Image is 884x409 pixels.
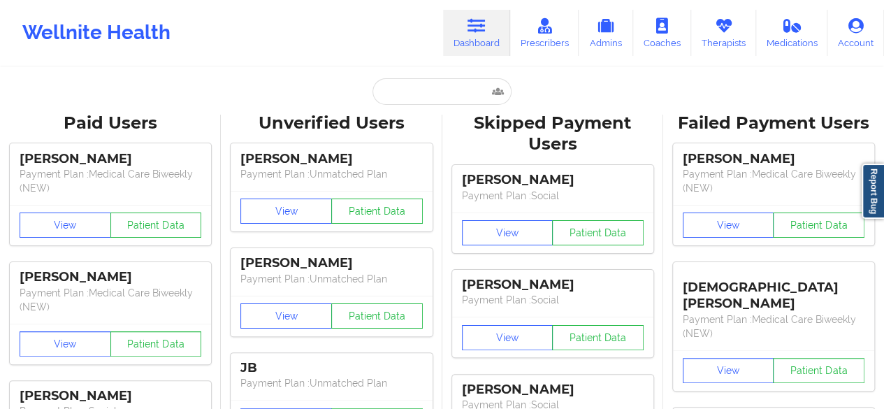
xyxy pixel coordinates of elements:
p: Payment Plan : Medical Care Biweekly (NEW) [683,167,864,195]
div: [PERSON_NAME] [20,388,201,404]
p: Payment Plan : Medical Care Biweekly (NEW) [20,167,201,195]
a: Account [827,10,884,56]
p: Payment Plan : Social [462,189,644,203]
div: [PERSON_NAME] [462,172,644,188]
p: Payment Plan : Unmatched Plan [240,272,422,286]
div: [PERSON_NAME] [462,382,644,398]
button: View [20,213,111,238]
div: [DEMOGRAPHIC_DATA][PERSON_NAME] [683,269,864,312]
a: Coaches [633,10,691,56]
button: View [462,325,553,350]
button: Patient Data [331,303,423,329]
button: View [20,331,111,357]
p: Payment Plan : Medical Care Biweekly (NEW) [20,286,201,314]
a: Admins [579,10,633,56]
a: Medications [756,10,828,56]
a: Prescribers [510,10,579,56]
button: Patient Data [331,199,423,224]
button: View [683,358,774,383]
div: [PERSON_NAME] [683,151,864,167]
p: Payment Plan : Unmatched Plan [240,376,422,390]
button: View [240,199,332,224]
a: Report Bug [862,164,884,219]
div: JB [240,360,422,376]
div: [PERSON_NAME] [20,269,201,285]
button: Patient Data [110,331,202,357]
p: Payment Plan : Medical Care Biweekly (NEW) [683,313,864,340]
div: [PERSON_NAME] [240,151,422,167]
a: Dashboard [443,10,510,56]
div: [PERSON_NAME] [462,277,644,293]
button: View [683,213,774,238]
p: Payment Plan : Social [462,293,644,307]
button: Patient Data [552,325,644,350]
a: Therapists [691,10,756,56]
div: [PERSON_NAME] [20,151,201,167]
button: View [240,303,332,329]
div: Failed Payment Users [673,113,874,134]
button: Patient Data [552,220,644,245]
div: [PERSON_NAME] [240,255,422,271]
button: Patient Data [773,358,864,383]
button: View [462,220,553,245]
div: Paid Users [10,113,211,134]
div: Skipped Payment Users [452,113,653,156]
button: Patient Data [110,213,202,238]
p: Payment Plan : Unmatched Plan [240,167,422,181]
div: Unverified Users [231,113,432,134]
button: Patient Data [773,213,864,238]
